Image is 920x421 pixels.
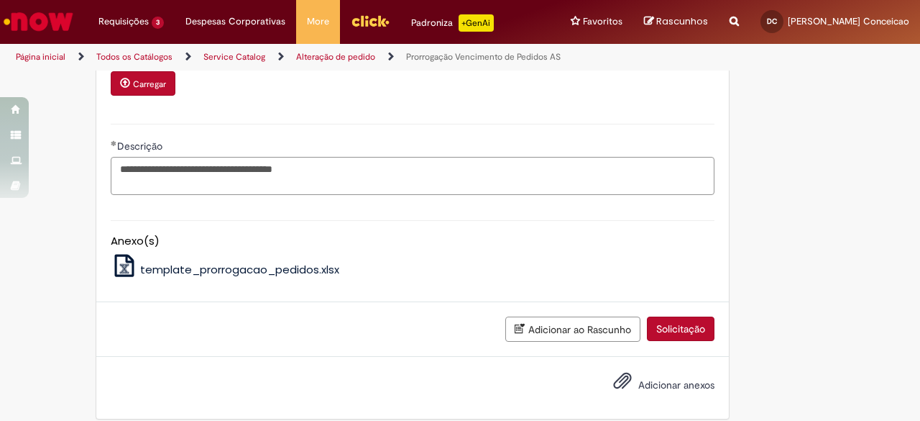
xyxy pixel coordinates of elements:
small: Carregar [133,78,166,90]
button: Solicitação [647,317,714,341]
h5: Anexo(s) [111,235,714,248]
button: Carregar anexo de Anexar evidência da solicitação de prorrogação Required [111,71,175,96]
span: Rascunhos [656,14,708,28]
span: Descrição [117,140,165,153]
span: Obrigatório Preenchido [111,140,117,146]
span: [PERSON_NAME] Conceicao [788,15,909,27]
span: DC [767,17,777,26]
div: Padroniza [411,14,494,32]
a: Alteração de pedido [296,51,375,63]
img: ServiceNow [1,7,75,36]
span: 3 [152,17,164,29]
span: More [307,14,329,29]
button: Adicionar ao Rascunho [505,317,640,342]
span: Requisições [98,14,149,29]
a: Página inicial [16,51,65,63]
p: +GenAi [459,14,494,32]
a: Todos os Catálogos [96,51,172,63]
button: Adicionar anexos [609,368,635,401]
span: Favoritos [583,14,622,29]
a: template_prorrogacao_pedidos.xlsx [111,262,340,277]
ul: Trilhas de página [11,44,602,71]
a: Service Catalog [203,51,265,63]
a: Prorrogação Vencimento de Pedidos AS [406,51,561,63]
span: Adicionar anexos [638,379,714,391]
span: Despesas Corporativas [185,14,285,29]
span: template_prorrogacao_pedidos.xlsx [140,262,339,277]
img: click_logo_yellow_360x200.png [351,10,390,32]
textarea: Descrição [111,157,714,195]
a: Rascunhos [644,15,708,29]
